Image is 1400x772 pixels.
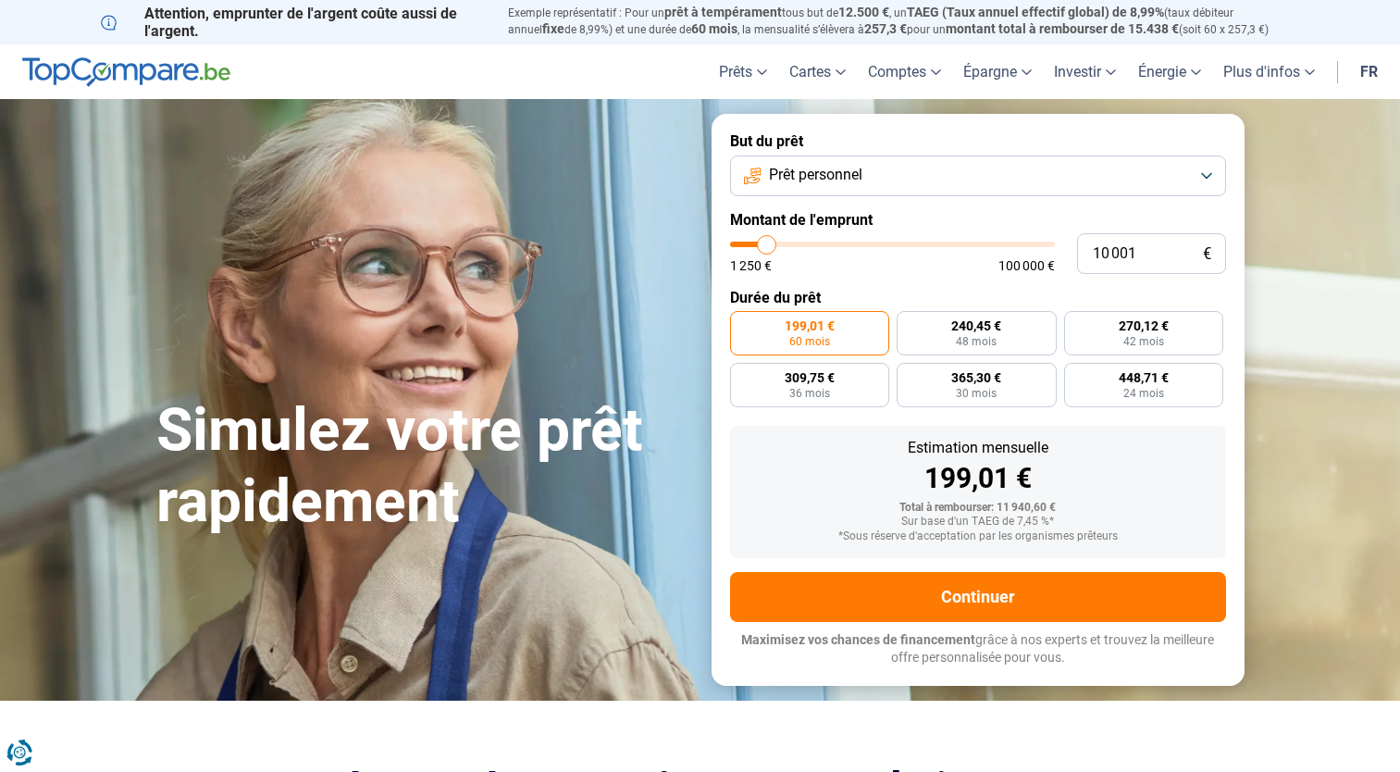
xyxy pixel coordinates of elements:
label: Montant de l'emprunt [730,211,1226,229]
a: fr [1349,44,1389,99]
span: montant total à rembourser de 15.438 € [946,21,1179,36]
span: Prêt personnel [769,165,862,185]
span: 100 000 € [998,259,1055,272]
div: Sur base d'un TAEG de 7,45 %* [745,516,1211,529]
span: 448,71 € [1119,371,1169,384]
span: 240,45 € [951,319,1001,332]
span: prêt à tempérament [664,5,782,19]
span: 60 mois [691,21,737,36]
div: 199,01 € [745,465,1211,492]
button: Prêt personnel [730,156,1226,196]
span: 365,30 € [951,371,1001,384]
span: 30 mois [956,388,997,399]
span: 36 mois [789,388,830,399]
p: grâce à nos experts et trouvez la meilleure offre personnalisée pour vous. [730,631,1226,667]
span: 60 mois [789,336,830,347]
span: 42 mois [1123,336,1164,347]
p: Attention, emprunter de l'argent coûte aussi de l'argent. [101,5,486,40]
label: But du prêt [730,132,1226,150]
span: 270,12 € [1119,319,1169,332]
span: 48 mois [956,336,997,347]
a: Plus d'infos [1212,44,1326,99]
div: Total à rembourser: 11 940,60 € [745,502,1211,515]
span: fixe [542,21,564,36]
a: Énergie [1127,44,1212,99]
p: Exemple représentatif : Pour un tous but de , un (taux débiteur annuel de 8,99%) et une durée de ... [508,5,1300,38]
a: Comptes [857,44,952,99]
span: TAEG (Taux annuel effectif global) de 8,99% [907,5,1164,19]
a: Prêts [708,44,778,99]
span: 257,3 € [864,21,907,36]
div: Estimation mensuelle [745,441,1211,455]
div: *Sous réserve d'acceptation par les organismes prêteurs [745,530,1211,543]
span: 12.500 € [838,5,889,19]
h1: Simulez votre prêt rapidement [156,395,689,538]
label: Durée du prêt [730,289,1226,306]
button: Continuer [730,572,1226,622]
span: € [1203,246,1211,262]
img: TopCompare [22,57,230,87]
a: Investir [1043,44,1127,99]
span: 199,01 € [785,319,835,332]
span: 24 mois [1123,388,1164,399]
span: 309,75 € [785,371,835,384]
a: Épargne [952,44,1043,99]
a: Cartes [778,44,857,99]
span: Maximisez vos chances de financement [741,632,975,647]
span: 1 250 € [730,259,772,272]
